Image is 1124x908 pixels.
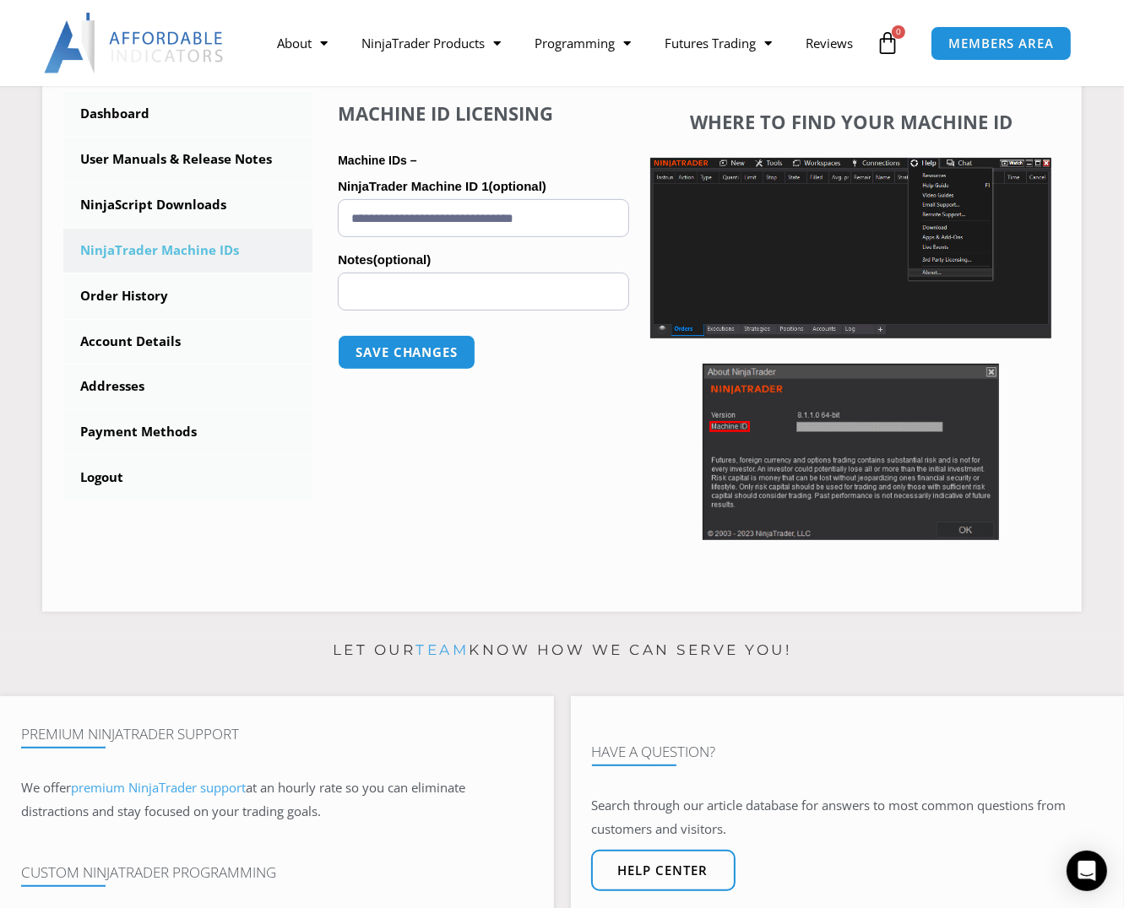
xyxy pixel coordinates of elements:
[260,24,872,62] nav: Menu
[789,24,870,62] a: Reviews
[592,743,1104,760] h4: Have A Question?
[63,92,312,136] a: Dashboard
[71,779,246,796] a: premium NinjaTrader support
[63,229,312,273] a: NinjaTrader Machine IDs
[260,24,345,62] a: About
[1067,851,1107,891] div: Open Intercom Messenger
[63,138,312,181] a: User Manuals & Release Notes
[63,92,312,500] nav: Account pages
[489,179,546,193] span: (optional)
[892,25,905,39] span: 0
[63,365,312,408] a: Addresses
[63,274,312,318] a: Order History
[338,335,475,370] button: Save changes
[338,247,629,273] label: Notes
[338,154,416,167] strong: Machine IDs –
[21,864,533,881] h4: Custom NinjaTrader Programming
[21,779,71,796] span: We offer
[338,174,629,199] label: NinjaTrader Machine ID 1
[703,364,999,540] img: Screenshot 2025-01-17 114931 | Affordable Indicators – NinjaTrader
[63,183,312,227] a: NinjaScript Downloads
[21,726,533,743] h4: Premium NinjaTrader Support
[650,158,1051,338] img: Screenshot 2025-01-17 1155544 | Affordable Indicators – NinjaTrader
[592,794,1104,841] p: Search through our article database for answers to most common questions from customers and visit...
[415,641,469,658] a: team
[345,24,518,62] a: NinjaTrader Products
[518,24,648,62] a: Programming
[63,410,312,454] a: Payment Methods
[63,456,312,500] a: Logout
[948,37,1054,50] span: MEMBERS AREA
[931,26,1072,61] a: MEMBERS AREA
[63,320,312,364] a: Account Details
[338,102,629,124] h4: Machine ID Licensing
[650,111,1051,132] h4: Where to find your Machine ID
[648,24,789,62] a: Futures Trading
[591,850,736,891] a: Help center
[44,13,225,73] img: LogoAI | Affordable Indicators – NinjaTrader
[618,864,709,877] span: Help center
[373,252,431,267] span: (optional)
[850,19,925,68] a: 0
